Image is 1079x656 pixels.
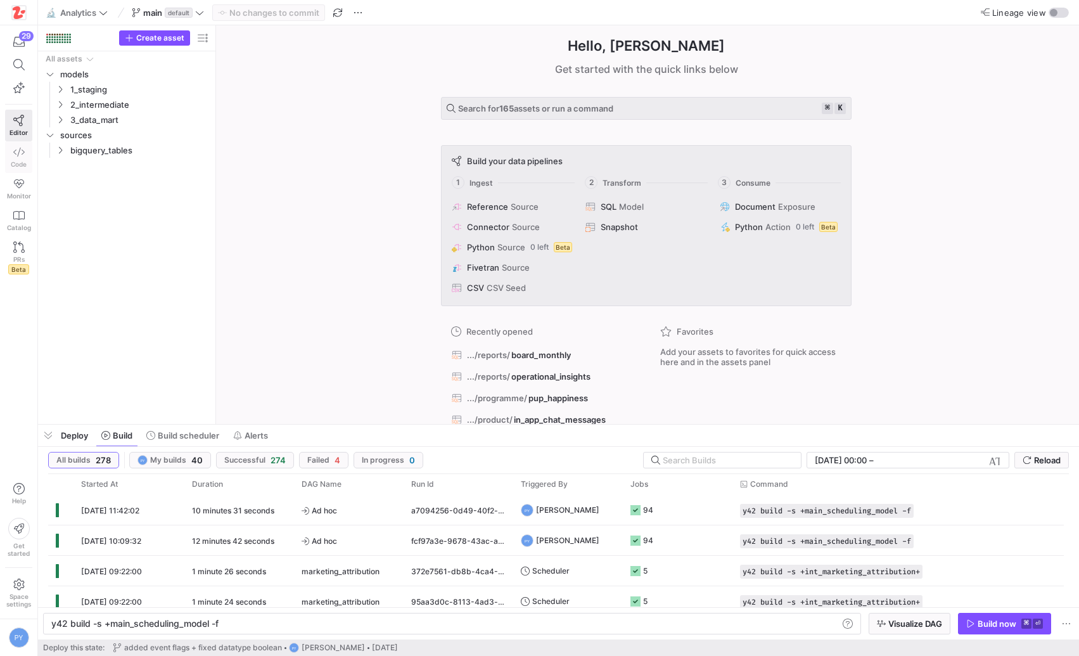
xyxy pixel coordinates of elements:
span: Triggered By [521,480,568,489]
span: 274 [271,455,286,465]
span: 278 [96,455,111,465]
div: Press SPACE to select this row. [43,67,210,82]
span: Analytics [60,8,96,18]
span: 2_intermediate [70,98,208,112]
span: Reload [1034,455,1061,465]
span: SQL [601,202,616,212]
span: Scheduler [532,586,570,616]
button: .../reports/operational_insights [449,368,635,385]
span: Snapshot [601,222,638,232]
button: PythonSource0 leftBeta [449,240,575,255]
span: Fivetran [467,262,499,273]
div: Press SPACE to select this row. [43,82,210,97]
a: Code [5,141,32,173]
span: Document [735,202,776,212]
span: Ad hoc [302,496,396,525]
y42-duration: 12 minutes 42 seconds [192,536,274,546]
span: Search for assets or run a command [458,103,613,113]
span: [PERSON_NAME] [536,495,599,525]
span: 0 left [796,222,814,231]
span: pup_happiness [528,393,588,403]
button: .../reports/board_monthly [449,347,635,363]
span: Code [11,160,27,168]
span: CSV [467,283,484,293]
span: y42 build -s +main_scheduling_model -f [51,618,219,629]
button: maindefault [129,4,207,21]
div: Press SPACE to select this row. [43,143,210,158]
div: Press SPACE to select this row. [43,51,210,67]
span: .../reports/ [467,371,510,382]
span: 4 [335,455,340,465]
span: [DATE] 11:42:02 [81,506,139,515]
span: Help [11,497,27,505]
div: 95aa3d0c-8113-4ad3-a80d-18d1b953ac9f [404,586,513,616]
span: All builds [56,456,91,465]
button: Build now⌘⏎ [958,613,1051,634]
span: Build your data pipelines [467,156,563,166]
span: – [869,455,874,465]
button: SQLModel [583,199,709,214]
div: 94 [643,525,653,555]
span: Duration [192,480,223,489]
span: Recently opened [466,326,533,337]
div: Press SPACE to select this row. [43,127,210,143]
a: Spacesettings [5,573,32,614]
span: marketing_attribution [302,556,380,586]
span: sources [60,128,208,143]
button: Help [5,477,32,510]
div: PY [137,455,148,465]
div: PY [521,534,533,547]
div: 5 [643,586,648,616]
y42-duration: 10 minutes 31 seconds [192,506,274,515]
button: ReferenceSource [449,199,575,214]
a: https://storage.googleapis.com/y42-prod-data-exchange/images/h4OkG5kwhGXbZ2sFpobXAPbjBGJTZTGe3yEd... [5,2,32,23]
span: Get started [8,542,30,557]
kbd: ⌘ [1021,619,1031,629]
button: Failed4 [299,452,348,468]
button: Getstarted [5,513,32,562]
button: Reload [1014,452,1069,468]
span: Build scheduler [158,430,219,441]
span: 3_data_mart [70,113,208,127]
button: Visualize DAG [869,613,950,634]
span: 0 [409,455,415,465]
span: Visualize DAG [888,619,942,629]
span: 🔬 [46,8,55,17]
a: Catalog [5,205,32,236]
span: Started At [81,480,118,489]
span: Beta [819,222,838,232]
span: operational_insights [511,371,591,382]
span: My builds [150,456,186,465]
button: 🔬Analytics [43,4,111,21]
span: 40 [191,455,203,465]
span: Deploy this state: [43,643,105,652]
span: Source [497,242,525,252]
span: [DATE] 09:22:00 [81,597,142,607]
div: Press SPACE to select this row. [48,586,1064,617]
span: Add your assets to favorites for quick access here and in the assets panel [660,347,841,367]
button: Build [96,425,138,446]
kbd: ⌘ [822,103,833,114]
a: Monitor [5,173,32,205]
span: CSV Seed [487,283,526,293]
span: Source [511,202,539,212]
span: Lineage view [992,8,1046,18]
button: Snapshot [583,219,709,235]
span: Model [619,202,644,212]
span: Python [735,222,763,232]
span: in_app_chat_messages [514,415,606,425]
button: Successful274 [216,452,294,468]
kbd: ⏎ [1033,619,1043,629]
div: Press SPACE to select this row. [48,525,1064,556]
span: Space settings [6,593,31,608]
button: ConnectorSource [449,219,575,235]
span: Source [512,222,540,232]
button: PythonAction0 leftBeta [717,219,843,235]
span: board_monthly [511,350,571,360]
div: Get started with the quick links below [441,61,852,77]
div: Press SPACE to select this row. [48,495,1064,525]
span: y42 build -s +int_marketing_attribution+ [743,598,920,607]
div: Press SPACE to select this row. [48,556,1064,586]
span: Deploy [61,430,88,441]
div: 29 [19,31,34,41]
